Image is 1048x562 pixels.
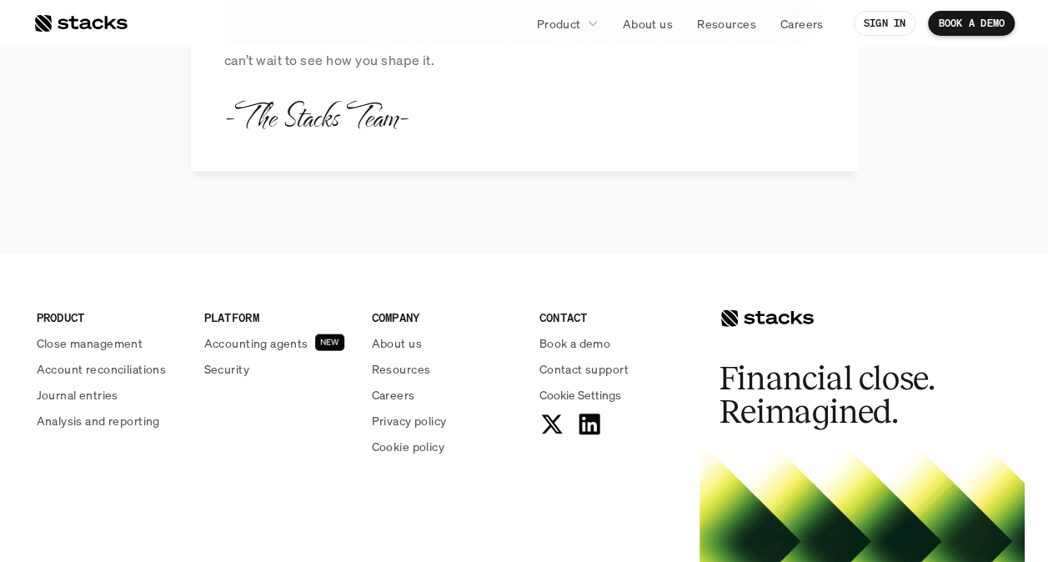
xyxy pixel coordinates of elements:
[539,360,687,378] a: Contact support
[204,360,352,378] a: Security
[372,412,519,429] a: Privacy policy
[372,334,422,352] p: About us
[204,360,249,378] p: Security
[204,309,352,326] p: PLATFORM
[372,386,415,404] p: Careers
[37,309,184,326] p: PRODUCT
[537,15,581,33] p: Product
[539,309,687,326] p: CONTACT
[37,360,184,378] a: Account reconciliations
[37,412,184,429] a: Analysis and reporting
[372,386,519,404] a: Careers
[539,334,687,352] a: Book a demo
[320,338,339,348] h2: NEW
[539,386,621,404] button: Cookie Trigger
[372,438,444,455] p: Cookie policy
[697,15,756,33] p: Resources
[928,11,1015,36] a: BOOK A DEMO
[720,362,970,429] h2: Financial close. Reimagined.
[372,360,431,378] p: Resources
[864,18,906,29] p: SIGN IN
[37,386,118,404] p: Journal entries
[372,360,519,378] a: Resources
[372,438,519,455] a: Cookie policy
[224,93,408,138] p: -The Stacks Team-
[539,360,629,378] p: Contact support
[539,386,621,404] span: Cookie Settings
[37,386,184,404] a: Journal entries
[204,334,308,352] p: Accounting agents
[204,334,352,352] a: Accounting agentsNEW
[372,309,519,326] p: COMPANY
[37,360,167,378] p: Account reconciliations
[938,18,1005,29] p: BOOK A DEMO
[780,15,824,33] p: Careers
[854,11,916,36] a: SIGN IN
[37,334,184,352] a: Close management
[37,412,160,429] p: Analysis and reporting
[37,334,143,352] p: Close management
[770,8,834,38] a: Careers
[372,412,447,429] p: Privacy policy
[372,334,519,352] a: About us
[613,8,683,38] a: About us
[623,15,673,33] p: About us
[687,8,766,38] a: Resources
[539,334,611,352] p: Book a demo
